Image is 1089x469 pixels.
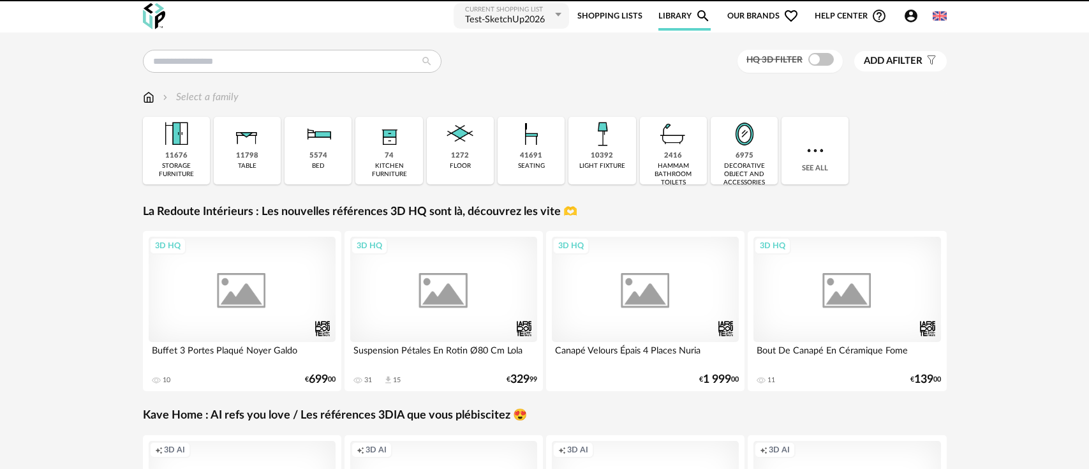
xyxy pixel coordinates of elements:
span: Creation icon [357,445,364,455]
div: bed [312,162,325,170]
span: HQ 3D filter [746,56,803,64]
div: Buffet 3 Portes Plaqué Noyer Galdo [149,342,336,368]
a: Kave Home : AI refs you love / Les références 3DIA que vous plébiscitez 😍 [143,408,527,423]
div: 11 [767,376,775,385]
span: 3D AI [769,445,790,455]
span: 3D AI [567,445,588,455]
a: 3D HQ Canapé Velours Épais 4 Places Nuria €1 99900 [546,231,745,391]
div: 5574 [309,151,327,161]
div: 11798 [236,151,258,161]
img: Table.png [230,117,264,151]
div: 6975 [736,151,753,161]
span: Account Circle icon [903,8,919,24]
a: 3D HQ Suspension Pétales En Rotin Ø80 Cm Lola 31 Download icon 15 €32999 [344,231,544,391]
span: Account Circle icon [903,8,924,24]
img: us [933,9,947,23]
img: Assise.png [514,117,549,151]
a: 3D HQ Bout De Canapé En Céramique Fome 11 €13900 [748,231,947,391]
span: 329 [510,375,530,384]
span: 139 [914,375,933,384]
div: Suspension Pétales En Rotin Ø80 Cm Lola [350,342,538,368]
span: Creation icon [155,445,163,455]
div: Select a family [160,90,239,105]
span: Creation icon [760,445,767,455]
div: decorative object and accessories [715,162,774,187]
div: 31 [364,376,372,385]
div: 3D HQ [149,237,186,254]
span: Help Circle Outline icon [871,8,887,24]
div: 15 [393,376,401,385]
span: Creation icon [558,445,566,455]
span: Heart Outline icon [783,8,799,24]
div: seating [518,162,545,170]
div: 41691 [520,151,542,161]
div: kitchen furniture [359,162,419,179]
button: Add afilter Filter icon [854,51,947,71]
div: storage furniture [147,162,206,179]
div: 3D HQ [754,237,791,254]
img: Rangement.png [372,117,406,151]
span: Add a [864,56,893,66]
div: 3D HQ [552,237,589,254]
img: Literie.png [301,117,336,151]
span: 699 [309,375,328,384]
img: svg+xml;base64,PHN2ZyB3aWR0aD0iMTYiIGhlaWdodD0iMTYiIHZpZXdCb3g9IjAgMCAxNiAxNiIgZmlsbD0ibm9uZSIgeG... [160,90,170,105]
a: Shopping Lists [577,2,642,31]
img: Sol.png [443,117,477,151]
div: 11676 [165,151,188,161]
div: € 00 [910,375,941,384]
span: Download icon [383,375,393,385]
span: 3D AI [164,445,185,455]
img: Luminaire.png [585,117,619,151]
span: Help centerHelp Circle Outline icon [815,8,887,24]
img: more.7b13dc1.svg [804,139,827,162]
img: Miroir.png [727,117,762,151]
div: € 00 [305,375,336,384]
div: € 00 [699,375,739,384]
img: OXP [143,3,165,29]
span: Our brands [727,2,799,31]
div: Canapé Velours Épais 4 Places Nuria [552,342,739,368]
div: € 99 [507,375,537,384]
div: 3D HQ [351,237,388,254]
div: 10 [163,376,170,385]
div: 1272 [451,151,469,161]
span: 3D AI [366,445,387,455]
div: 2416 [664,151,682,161]
div: light fixture [579,162,625,170]
div: Current Shopping List [465,6,552,14]
div: table [238,162,256,170]
a: 3D HQ Buffet 3 Portes Plaqué Noyer Galdo 10 €69900 [143,231,342,391]
div: Bout De Canapé En Céramique Fome [753,342,941,368]
img: svg+xml;base64,PHN2ZyB3aWR0aD0iMTYiIGhlaWdodD0iMTciIHZpZXdCb3g9IjAgMCAxNiAxNyIgZmlsbD0ibm9uZSIgeG... [143,90,154,105]
a: La Redoute Intérieurs : Les nouvelles références 3D HQ sont là, découvrez les vite 🫶 [143,205,577,220]
span: 1 999 [703,375,731,384]
span: Magnify icon [695,8,711,24]
div: 10392 [591,151,613,161]
div: Test-SketchUp2026 [465,14,545,26]
div: hammam bathroom toilets [644,162,703,187]
div: 74 [385,151,394,161]
img: Salle%20de%20bain.png [656,117,690,151]
div: See all [782,117,848,184]
div: floor [450,162,471,170]
span: Filter icon [922,55,937,68]
span: filter [864,55,922,68]
a: LibraryMagnify icon [658,2,711,31]
img: Meuble%20de%20rangement.png [159,117,193,151]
